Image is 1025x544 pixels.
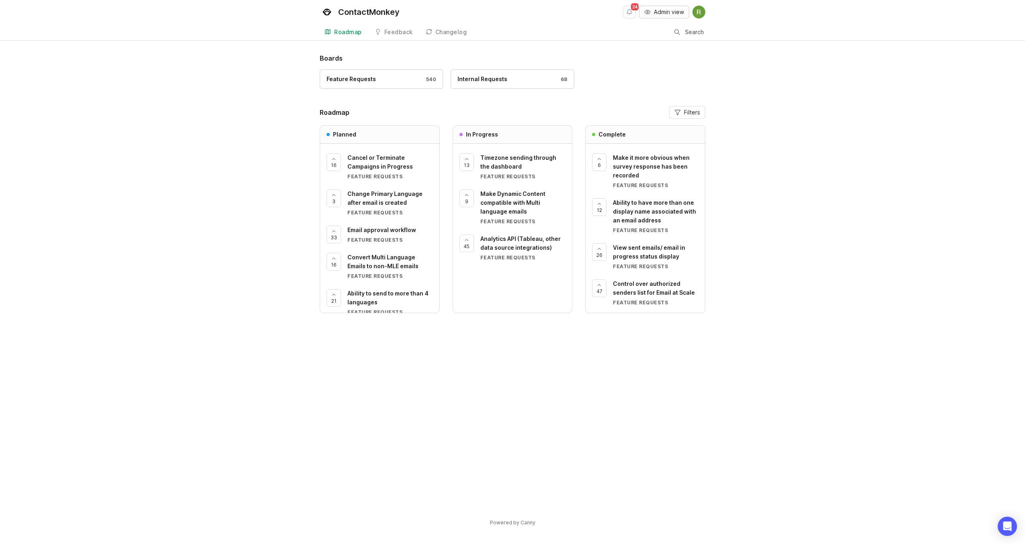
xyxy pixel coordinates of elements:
[613,244,685,260] span: View sent emails/ email in progress status display
[465,198,468,205] span: 9
[459,153,474,171] button: 13
[451,69,574,89] a: Internal Requests68
[592,279,606,297] button: 47
[332,198,335,205] span: 3
[669,106,705,119] button: Filters
[613,299,698,306] div: Feature Requests
[347,309,433,316] div: Feature Requests
[320,108,349,117] h2: Roadmap
[639,6,689,18] button: Admin view
[480,190,545,215] span: Make Dynamic Content compatible with Multi language emails
[347,173,433,180] div: Feature Requests
[347,236,433,243] div: Feature Requests
[457,75,507,84] div: Internal Requests
[692,6,705,18] img: Ryan Duguid
[422,76,437,83] div: 540
[331,162,337,169] span: 16
[480,173,566,180] div: Feature Requests
[327,253,341,271] button: 16
[347,226,416,233] span: Email approval workflow
[592,243,606,261] button: 26
[623,6,636,18] button: Notifications
[613,279,698,306] a: Control over authorized senders list for Email at ScaleFeature Requests
[327,226,341,243] button: 33
[596,252,602,259] span: 26
[598,130,626,139] h3: Complete
[459,189,474,207] button: 9
[592,198,606,216] button: 12
[347,273,433,279] div: Feature Requests
[613,227,698,234] div: Feature Requests
[331,261,337,268] span: 16
[613,243,698,270] a: View sent emails/ email in progress status displayFeature Requests
[333,130,356,139] h3: Planned
[347,290,429,306] span: Ability to send to more than 4 languages
[347,190,423,206] span: Change Primary Language after email is created
[480,189,566,225] a: Make Dynamic Content compatible with Multi language emailsFeature Requests
[684,108,700,116] span: Filters
[654,8,684,16] span: Admin view
[320,5,334,19] img: ContactMonkey logo
[327,189,341,207] button: 3
[347,153,433,180] a: Cancel or Terminate Campaigns in ProgressFeature Requests
[613,198,698,234] a: Ability to have more than one display name associated with an email addressFeature Requests
[480,218,566,225] div: Feature Requests
[338,8,400,16] div: ContactMonkey
[334,29,362,35] div: Roadmap
[596,288,602,295] span: 47
[347,209,433,216] div: Feature Requests
[331,297,337,304] span: 21
[347,154,413,170] span: Cancel or Terminate Campaigns in Progress
[631,3,639,10] span: 24
[464,162,470,169] span: 13
[592,153,606,171] button: 6
[480,154,556,170] span: Timezone sending through the dashboard
[598,162,601,169] span: 6
[613,263,698,270] div: Feature Requests
[320,53,705,63] h1: Boards
[480,254,566,261] div: Feature Requests
[480,234,566,261] a: Analytics API (Tableau, other data source integrations)Feature Requests
[613,280,695,296] span: Control over authorized senders list for Email at Scale
[459,234,474,252] button: 45
[597,207,602,214] span: 12
[613,153,698,189] a: Make it more obvious when survey response has been recordedFeature Requests
[320,24,367,41] a: Roadmap
[347,254,419,269] span: Convert Multi Language Emails to non-MLE emails
[347,189,433,216] a: Change Primary Language after email is createdFeature Requests
[370,24,418,41] a: Feedback
[480,153,566,180] a: Timezone sending through the dashboardFeature Requests
[384,29,413,35] div: Feedback
[331,234,337,241] span: 33
[463,243,470,250] span: 45
[327,75,376,84] div: Feature Requests
[613,154,690,179] span: Make it more obvious when survey response has been recorded
[347,289,433,316] a: Ability to send to more than 4 languagesFeature Requests
[327,289,341,307] button: 21
[557,76,568,83] div: 68
[613,199,696,224] span: Ability to have more than one display name associated with an email address
[480,235,561,251] span: Analytics API (Tableau, other data source integrations)
[613,182,698,189] div: Feature Requests
[327,153,341,171] button: 16
[998,517,1017,536] div: Open Intercom Messenger
[421,24,472,41] a: Changelog
[320,69,443,89] a: Feature Requests540
[347,226,433,243] a: Email approval workflowFeature Requests
[347,253,433,279] a: Convert Multi Language Emails to non-MLE emailsFeature Requests
[466,130,498,139] h3: In Progress
[489,518,537,527] a: Powered by Canny
[435,29,467,35] div: Changelog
